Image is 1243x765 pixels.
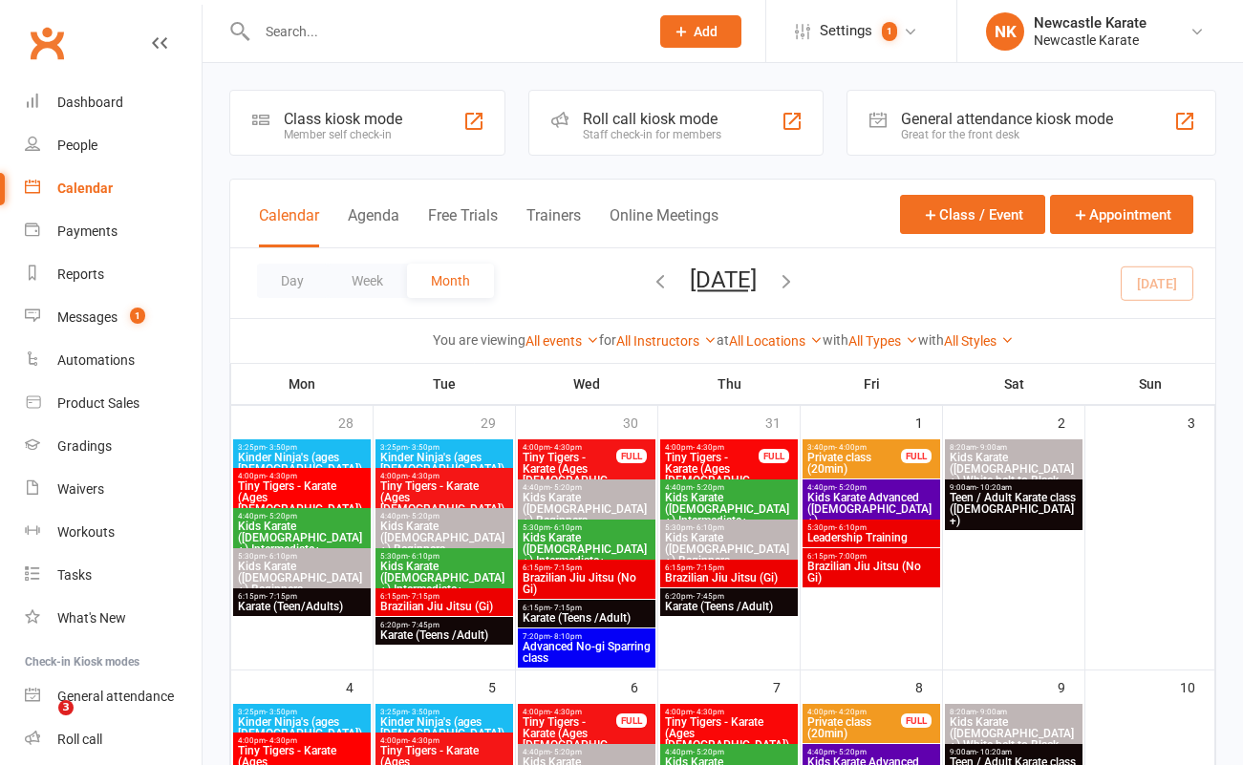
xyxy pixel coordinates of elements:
span: 4:00pm [522,708,617,716]
span: - 6:10pm [550,523,582,532]
span: 5:30pm [664,523,794,532]
div: 1 [915,406,942,437]
div: What's New [57,610,126,626]
span: 1 [130,308,145,324]
a: Reports [25,253,202,296]
div: 10 [1180,670,1214,702]
span: - 3:50pm [408,443,439,452]
span: Teen / Adult Karate class ([DEMOGRAPHIC_DATA]+) [949,492,1079,526]
span: Kids Karate ([DEMOGRAPHIC_DATA]+) Intermediate+ [664,492,794,526]
th: Thu [658,364,801,404]
a: All events [525,333,599,349]
div: FULL [616,713,647,728]
span: Kids Karate ([DEMOGRAPHIC_DATA]+) Beginners [522,492,652,526]
span: Brazilian Jiu Jitsu (Gi) [664,572,794,584]
span: - 7:15pm [550,604,582,612]
a: Tasks [25,554,202,597]
span: 3:25pm [379,443,509,452]
div: 4 [346,670,373,702]
button: Agenda [348,206,399,247]
span: 6:15pm [664,563,794,572]
span: 4:40pm [522,483,652,492]
th: Fri [801,364,943,404]
th: Sun [1085,364,1215,404]
span: 7:20pm [522,632,652,641]
span: Settings [820,10,872,53]
a: Messages 1 [25,296,202,339]
span: - 4:30pm [550,708,582,716]
span: 4:40pm [237,512,367,521]
div: Class kiosk mode [284,110,402,128]
span: - 10:20am [976,748,1012,756]
div: Calendar [57,181,113,196]
span: - 5:20pm [266,512,297,521]
strong: for [599,332,616,348]
span: 6:20pm [379,621,509,629]
span: 4:00pm [664,443,760,452]
span: 5:30pm [379,552,509,561]
a: Automations [25,339,202,382]
span: Karate (Teens /Adult) [522,612,652,624]
span: - 7:15pm [266,592,297,601]
a: Dashboard [25,81,202,124]
span: 6:15pm [237,592,367,601]
span: Tiny Tigers - Karate (Ages [DEMOGRAPHIC_DATA]) [379,480,509,515]
span: 4:00pm [379,736,509,745]
span: 4:40pm [664,748,794,756]
div: Roll call [57,732,102,747]
strong: You are viewing [433,332,525,348]
span: Kinder Ninja's (ages [DEMOGRAPHIC_DATA]) [379,716,509,739]
span: Kinder Ninja's (ages [DEMOGRAPHIC_DATA]) [237,716,367,739]
iframe: Intercom live chat [19,700,65,746]
span: - 6:10pm [266,552,297,561]
span: - 7:15pm [550,563,582,572]
div: General attendance [57,689,174,704]
span: Tiny Tigers - Karate (Ages [DEMOGRAPHIC_DATA]) [522,452,617,498]
span: - 4:30pm [408,472,439,480]
button: Day [257,264,328,298]
div: 29 [481,406,515,437]
strong: at [717,332,729,348]
span: Kids Karate ([DEMOGRAPHIC_DATA]+) Intermediate+ [237,521,367,555]
span: 4:00pm [237,472,367,480]
span: 4:40pm [522,748,652,756]
span: 4:00pm [237,736,367,745]
span: - 3:50pm [266,443,297,452]
span: - 10:20am [976,483,1012,492]
a: All Types [848,333,918,349]
span: - 9:00am [976,708,1007,716]
span: Kinder Ninja's (ages [DEMOGRAPHIC_DATA]) [237,452,367,475]
div: General attendance kiosk mode [901,110,1113,128]
div: People [57,138,97,153]
span: - 5:20pm [550,748,582,756]
a: What's New [25,597,202,640]
span: - 6:10pm [693,523,724,532]
span: - 5:20pm [835,748,867,756]
span: Karate (Teens /Adult) [379,629,509,641]
span: Karate (Teens /Adult) [664,601,794,612]
div: Workouts [57,524,115,540]
span: - 5:20pm [408,512,439,521]
span: Kinder Ninja's (ages [DEMOGRAPHIC_DATA]) [379,452,509,475]
span: - 4:30pm [550,443,582,452]
button: Week [328,264,407,298]
span: Kids Karate Advanced ([DEMOGRAPHIC_DATA]+) [806,492,936,526]
div: Tasks [57,567,92,583]
span: - 5:20pm [835,483,867,492]
a: General attendance kiosk mode [25,675,202,718]
span: 5:30pm [522,523,652,532]
button: Month [407,264,494,298]
span: Kids Karate ([DEMOGRAPHIC_DATA]+) White belt to Black belt [949,716,1079,762]
a: Roll call [25,718,202,761]
span: Kids Karate ([DEMOGRAPHIC_DATA]+) Intermediate+ [522,532,652,566]
span: 4:00pm [664,708,794,716]
a: Calendar [25,167,202,210]
span: 4:40pm [806,483,936,492]
span: Kids Karate ([DEMOGRAPHIC_DATA]+) Beginners [379,521,509,555]
div: 5 [488,670,515,702]
div: Newcastle Karate [1034,32,1147,49]
span: - 6:10pm [835,523,867,532]
span: 8:20am [949,443,1079,452]
span: 6:15pm [806,552,936,561]
span: - 7:45pm [408,621,439,629]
